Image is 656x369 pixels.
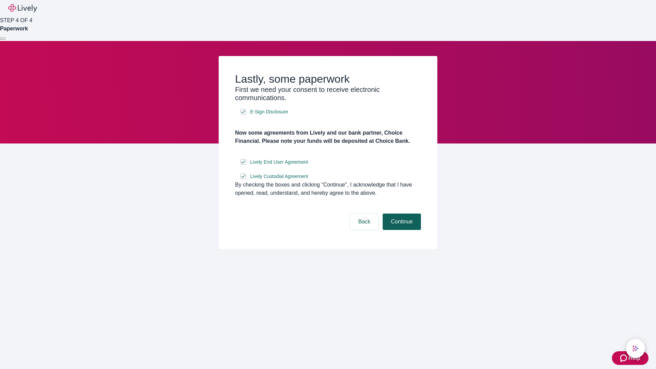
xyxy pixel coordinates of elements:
[250,173,308,180] span: Lively Custodial Agreement
[628,354,640,362] span: Help
[249,172,310,181] a: e-sign disclosure document
[235,72,421,85] h2: Lastly, some paperwork
[620,354,628,362] svg: Zendesk support icon
[250,159,308,166] span: Lively End User Agreement
[632,345,639,352] svg: Lively AI Assistant
[235,129,421,145] h4: Now some agreements from Lively and our bank partner, Choice Financial. Please note your funds wi...
[235,181,421,197] div: By checking the boxes and clicking “Continue", I acknowledge that I have opened, read, understand...
[8,4,37,12] img: Lively
[250,108,288,115] span: E-Sign Disclosure
[235,85,421,102] h3: First we need your consent to receive electronic communications.
[383,214,421,230] button: Continue
[612,351,648,365] button: Zendesk support iconHelp
[249,158,310,166] a: e-sign disclosure document
[626,339,645,358] button: chat
[249,108,289,116] a: e-sign disclosure document
[350,214,379,230] button: Back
